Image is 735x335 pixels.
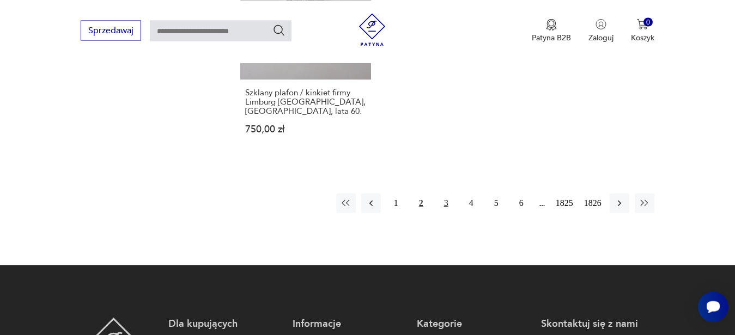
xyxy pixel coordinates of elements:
[81,20,141,40] button: Sprzedawaj
[643,17,653,27] div: 0
[272,23,286,36] button: Szukaj
[512,193,531,213] button: 6
[532,32,571,42] p: Patyna B2B
[588,32,613,42] p: Zaloguj
[541,318,654,331] p: Skontaktuj się z nami
[546,19,557,31] img: Ikona medalu
[417,318,530,331] p: Kategorie
[461,193,481,213] button: 4
[386,193,406,213] button: 1
[631,32,654,42] p: Koszyk
[81,27,141,35] a: Sprzedawaj
[532,19,571,42] button: Patyna B2B
[631,19,654,42] button: 0Koszyk
[245,125,366,134] p: 750,00 zł
[581,193,604,213] button: 1826
[553,193,576,213] button: 1825
[356,13,388,46] img: Patyna - sklep z meblami i dekoracjami vintage
[532,19,571,42] a: Ikona medaluPatyna B2B
[596,19,606,29] img: Ikonka użytkownika
[698,291,728,322] iframe: Smartsupp widget button
[588,19,613,42] button: Zaloguj
[293,318,406,331] p: Informacje
[487,193,506,213] button: 5
[436,193,456,213] button: 3
[168,318,282,331] p: Dla kupujących
[245,88,366,116] h3: Szklany plafon / kinkiet firmy Limburg [GEOGRAPHIC_DATA], [GEOGRAPHIC_DATA], lata 60.
[637,19,648,29] img: Ikona koszyka
[411,193,431,213] button: 2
